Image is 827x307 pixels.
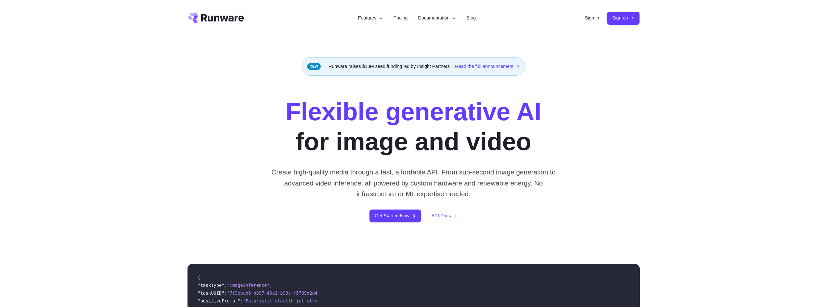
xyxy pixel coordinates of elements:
p: Create high-quality media through a fast, affordable API. From sub-second image generation to adv... [269,167,558,199]
span: { [198,275,200,280]
h1: for image and video [286,96,541,156]
span: "Futuristic stealth jet streaking through a neon-lit cityscape with glowing purple exhaust" [243,298,485,303]
span: "positivePrompt" [198,298,240,303]
span: "taskType" [198,283,225,288]
label: Documentation [418,14,456,22]
span: : [224,283,227,288]
span: : [224,290,227,296]
span: : [240,298,243,303]
a: Blog [466,14,476,22]
a: Pricing [394,14,408,22]
a: Read the full announcement [455,63,520,70]
a: Get Started Now [369,210,421,222]
div: Runware raises $13M seed funding led by Insight Partners [302,57,526,76]
a: API Docs [432,212,458,220]
strong: Flexible generative AI [286,97,541,125]
a: Sign in [585,14,599,22]
span: , [269,283,272,288]
a: Sign up [607,12,640,24]
span: "taskUUID" [198,290,225,296]
label: Features [358,14,383,22]
span: "7f3ebcb6-b897-49e1-b98c-f5789d2d40d7" [227,290,328,296]
span: "imageInference" [227,283,270,288]
a: Go to / [187,13,244,23]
